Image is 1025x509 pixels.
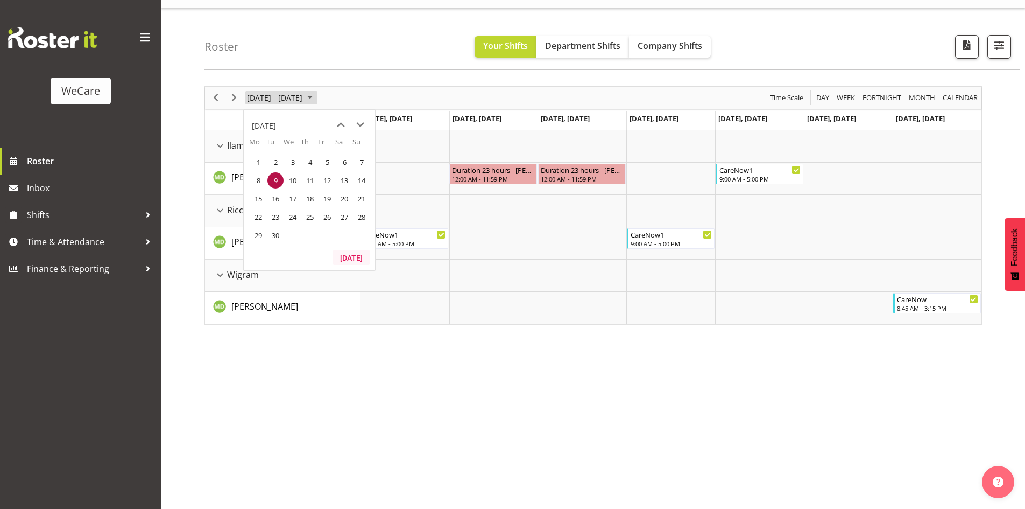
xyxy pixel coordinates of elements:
[285,209,301,225] span: Wednesday, September 24, 2025
[227,139,244,152] span: Ilam
[249,137,266,153] th: Mo
[285,154,301,170] span: Wednesday, September 3, 2025
[285,191,301,207] span: Wednesday, September 17, 2025
[363,114,412,123] span: [DATE], [DATE]
[227,91,242,104] button: Next
[61,83,100,99] div: WeCare
[205,130,360,163] td: Ilam resource
[908,91,936,104] span: Month
[27,153,156,169] span: Roster
[354,172,370,189] span: Sunday, September 14, 2025
[716,164,803,184] div: Marie-Claire Dickson-Bakker"s event - CareNow1 Begin From Friday, September 12, 2025 at 9:00:00 A...
[250,154,266,170] span: Monday, September 1, 2025
[319,209,335,225] span: Friday, September 26, 2025
[942,91,979,104] span: calendar
[993,477,1003,487] img: help-xxl-2.png
[807,114,856,123] span: [DATE], [DATE]
[302,209,318,225] span: Thursday, September 25, 2025
[360,130,981,324] table: Timeline Week of September 9, 2025
[631,229,712,240] div: CareNow1
[243,87,319,109] div: September 08 - 14, 2025
[536,36,629,58] button: Department Shifts
[301,137,318,153] th: Th
[207,87,225,109] div: previous period
[452,164,534,175] div: Duration 23 hours - [PERSON_NAME]
[266,171,284,190] td: Tuesday, September 9, 2025
[302,191,318,207] span: Thursday, September 18, 2025
[541,175,623,183] div: 12:00 AM - 11:59 PM
[27,261,140,277] span: Finance & Reporting
[319,172,335,189] span: Friday, September 12, 2025
[719,175,801,183] div: 9:00 AM - 5:00 PM
[897,304,978,312] div: 8:45 AM - 3:15 PM
[630,114,678,123] span: [DATE], [DATE]
[205,195,360,227] td: Riccarton resource
[987,35,1011,59] button: Filter Shifts
[267,227,284,243] span: Tuesday, September 30, 2025
[250,209,266,225] span: Monday, September 22, 2025
[336,154,352,170] span: Saturday, September 6, 2025
[231,235,298,248] a: [PERSON_NAME]
[350,115,370,135] button: next month
[538,164,626,184] div: Marie-Claire Dickson-Bakker"s event - Duration 23 hours - Marie-Claire Dickson-Bakker Begin From ...
[768,91,805,104] button: Time Scale
[541,164,623,175] div: Duration 23 hours - [PERSON_NAME]
[246,91,303,104] span: [DATE] - [DATE]
[205,260,360,292] td: Wigram resource
[815,91,831,104] button: Timeline Day
[861,91,903,104] button: Fortnight
[483,40,528,52] span: Your Shifts
[27,180,156,196] span: Inbox
[250,227,266,243] span: Monday, September 29, 2025
[231,300,298,313] a: [PERSON_NAME]
[629,36,711,58] button: Company Shifts
[302,154,318,170] span: Thursday, September 4, 2025
[893,293,981,313] div: Marie-Claire Dickson-Bakker"s event - CareNow Begin From Sunday, September 14, 2025 at 8:45:00 AM...
[231,171,298,184] a: [PERSON_NAME]
[205,292,360,324] td: Marie-Claire Dickson-Bakker resource
[907,91,937,104] button: Timeline Month
[896,114,945,123] span: [DATE], [DATE]
[335,137,352,153] th: Sa
[204,40,239,53] h4: Roster
[718,114,767,123] span: [DATE], [DATE]
[267,191,284,207] span: Tuesday, September 16, 2025
[861,91,902,104] span: Fortnight
[205,227,360,260] td: Marie-Claire Dickson-Bakker resource
[365,239,446,248] div: 9:00 AM - 5:00 PM
[227,268,259,281] span: Wigram
[835,91,857,104] button: Timeline Week
[204,86,982,325] div: Timeline Week of September 9, 2025
[231,301,298,312] span: [PERSON_NAME]
[227,204,266,217] span: Riccarton
[354,154,370,170] span: Sunday, September 7, 2025
[319,191,335,207] span: Friday, September 19, 2025
[1010,228,1020,266] span: Feedback
[336,191,352,207] span: Saturday, September 20, 2025
[318,137,335,153] th: Fr
[267,209,284,225] span: Tuesday, September 23, 2025
[205,163,360,195] td: Marie-Claire Dickson-Bakker resource
[27,207,140,223] span: Shifts
[284,137,301,153] th: We
[1005,218,1025,291] button: Feedback - Show survey
[319,154,335,170] span: Friday, September 5, 2025
[231,236,298,248] span: [PERSON_NAME]
[941,91,980,104] button: Month
[836,91,856,104] span: Week
[361,228,449,249] div: Marie-Claire Dickson-Bakker"s event - CareNow1 Begin From Monday, September 8, 2025 at 9:00:00 AM...
[449,164,537,184] div: Marie-Claire Dickson-Bakker"s event - Duration 23 hours - Marie-Claire Dickson-Bakker Begin From ...
[250,191,266,207] span: Monday, September 15, 2025
[627,228,715,249] div: Marie-Claire Dickson-Bakker"s event - CareNow1 Begin From Thursday, September 11, 2025 at 9:00:00...
[333,250,370,265] button: Today
[252,115,276,137] div: title
[769,91,804,104] span: Time Scale
[815,91,830,104] span: Day
[245,91,317,104] button: September 2025
[897,294,978,304] div: CareNow
[225,87,243,109] div: next period
[541,114,590,123] span: [DATE], [DATE]
[354,191,370,207] span: Sunday, September 21, 2025
[336,209,352,225] span: Saturday, September 27, 2025
[266,137,284,153] th: Tu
